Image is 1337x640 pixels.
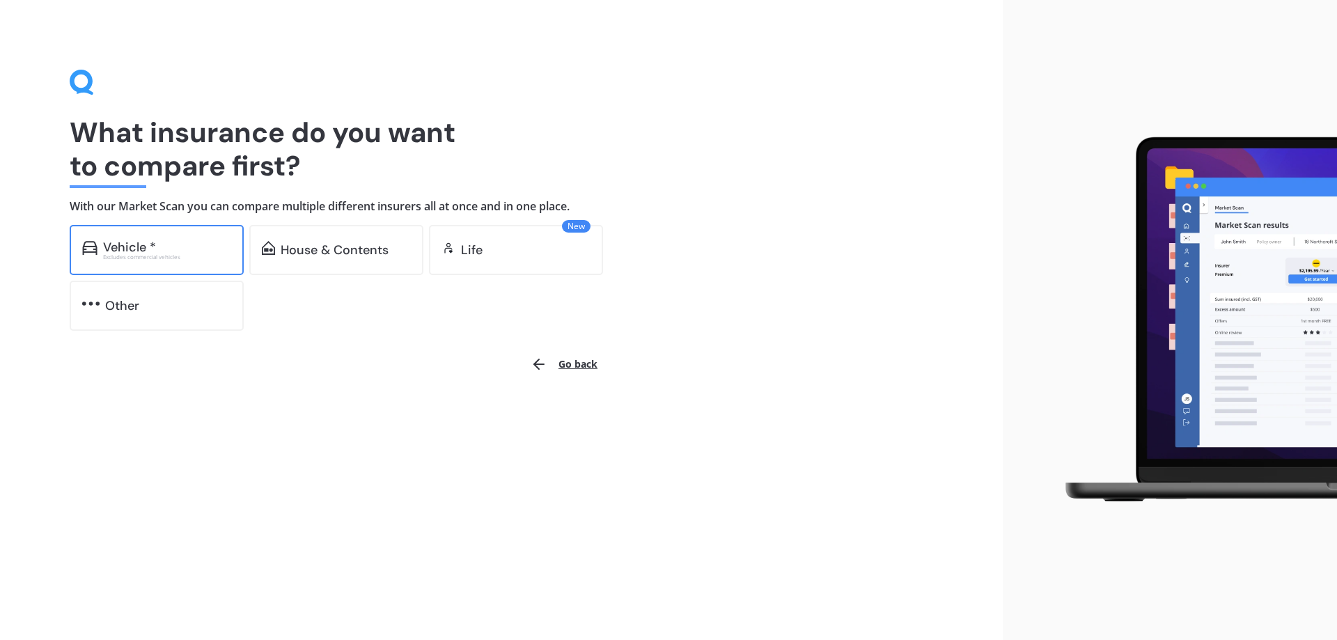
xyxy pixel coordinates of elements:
[461,243,483,257] div: Life
[562,220,591,233] span: New
[70,116,933,182] h1: What insurance do you want to compare first?
[82,241,97,255] img: car.f15378c7a67c060ca3f3.svg
[262,241,275,255] img: home-and-contents.b802091223b8502ef2dd.svg
[70,199,933,214] h4: With our Market Scan you can compare multiple different insurers all at once and in one place.
[103,240,156,254] div: Vehicle *
[522,348,606,381] button: Go back
[281,243,389,257] div: House & Contents
[103,254,231,260] div: Excludes commercial vehicles
[441,241,455,255] img: life.f720d6a2d7cdcd3ad642.svg
[105,299,139,313] div: Other
[1045,129,1337,512] img: laptop.webp
[82,297,100,311] img: other.81dba5aafe580aa69f38.svg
